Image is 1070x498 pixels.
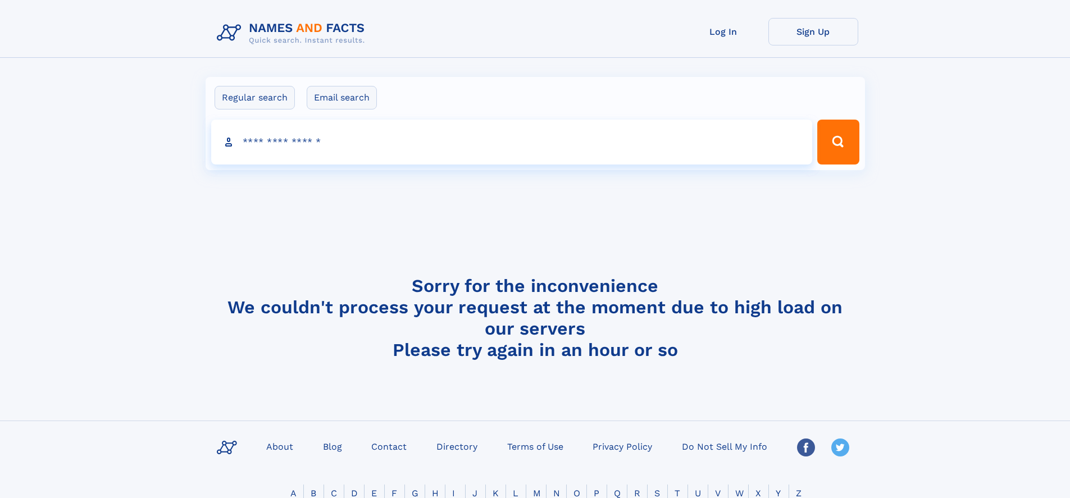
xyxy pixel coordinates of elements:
a: Sign Up [768,18,858,45]
label: Regular search [215,86,295,109]
a: Terms of Use [503,438,568,454]
img: Facebook [797,438,815,456]
a: Contact [367,438,411,454]
a: Directory [432,438,482,454]
input: search input [211,120,813,165]
a: Privacy Policy [588,438,657,454]
a: About [262,438,298,454]
h4: Sorry for the inconvenience We couldn't process your request at the moment due to high load on ou... [212,275,858,360]
a: Log In [679,18,768,45]
img: Logo Names and Facts [212,18,374,48]
img: Twitter [831,438,849,456]
a: Blog [318,438,347,454]
button: Search Button [817,120,859,165]
label: Email search [307,86,377,109]
a: Do Not Sell My Info [677,438,772,454]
